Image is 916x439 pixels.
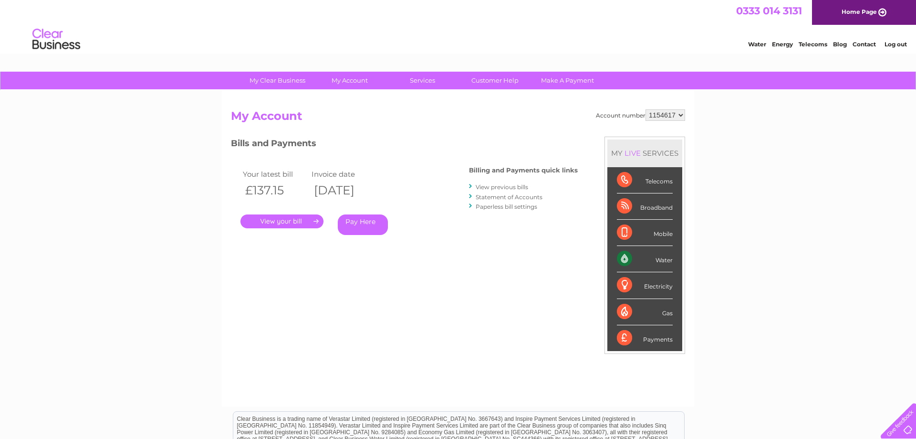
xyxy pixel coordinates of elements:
[240,214,323,228] a: .
[231,109,685,128] h2: My Account
[231,137,578,153] h3: Bills and Payments
[240,168,309,181] td: Your latest bill
[617,325,673,351] div: Payments
[885,41,907,48] a: Log out
[309,168,378,181] td: Invoice date
[240,181,309,200] th: £137.15
[853,41,876,48] a: Contact
[32,25,81,54] img: logo.png
[476,183,528,191] a: View previous bills
[617,272,673,299] div: Electricity
[607,139,682,167] div: MY SERVICES
[736,5,802,17] a: 0333 014 3131
[233,5,684,46] div: Clear Business is a trading name of Verastar Limited (registered in [GEOGRAPHIC_DATA] No. 3667643...
[383,72,462,89] a: Services
[623,149,643,158] div: LIVE
[311,72,389,89] a: My Account
[456,72,534,89] a: Customer Help
[617,246,673,272] div: Water
[617,220,673,246] div: Mobile
[596,109,685,121] div: Account number
[833,41,847,48] a: Blog
[617,167,673,193] div: Telecoms
[617,299,673,325] div: Gas
[476,193,542,201] a: Statement of Accounts
[238,72,317,89] a: My Clear Business
[309,181,378,200] th: [DATE]
[617,193,673,220] div: Broadband
[476,203,537,210] a: Paperless bill settings
[528,72,607,89] a: Make A Payment
[748,41,766,48] a: Water
[772,41,793,48] a: Energy
[799,41,827,48] a: Telecoms
[469,167,578,174] h4: Billing and Payments quick links
[338,214,388,235] a: Pay Here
